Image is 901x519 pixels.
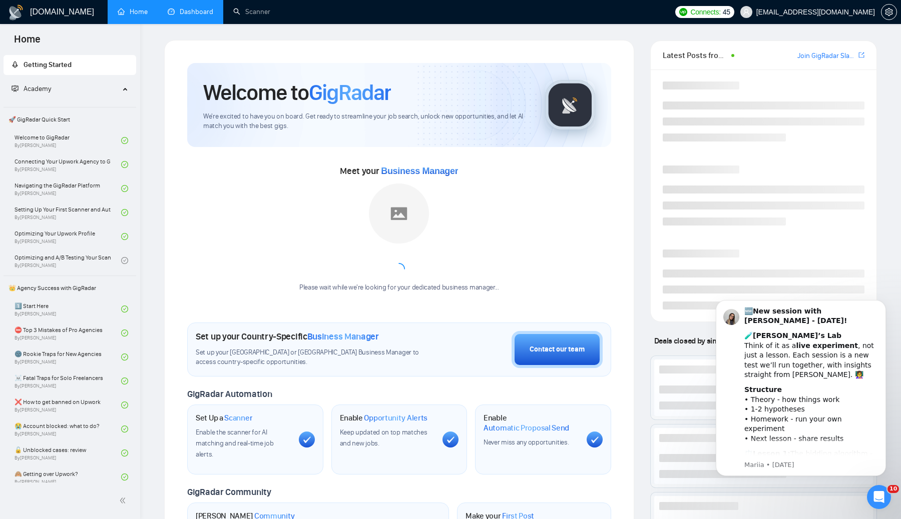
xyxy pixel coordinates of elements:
span: GigRadar Automation [187,388,272,399]
span: We're excited to have you on board. Get ready to streamline your job search, unlock new opportuni... [203,112,529,131]
span: Business Manager [381,166,458,176]
h1: Enable [340,413,428,423]
span: Scanner [224,413,252,423]
a: Navigating the GigRadar PlatformBy[PERSON_NAME] [15,177,121,199]
a: Connecting Your Upwork Agency to GigRadarBy[PERSON_NAME] [15,153,121,175]
span: Business Manager [307,331,379,342]
span: check-circle [121,473,128,480]
div: Contact our team [530,344,585,355]
button: Contact our team [512,331,603,368]
span: check-circle [121,305,128,312]
button: setting [881,4,897,20]
span: Getting Started [24,60,72,69]
span: Keep updated on top matches and new jobs. [340,428,427,447]
div: Please wait while we're looking for your dedicated business manager... [293,283,505,292]
span: rocket [12,61,19,68]
a: 🙈 Getting over Upwork?By[PERSON_NAME] [15,466,121,488]
a: Join GigRadar Slack Community [797,50,856,61]
a: searchScanner [233,7,270,16]
span: Never miss any opportunities. [484,438,569,446]
span: Automatic Proposal Send [484,423,569,433]
a: setting [881,8,897,16]
span: double-left [119,495,129,505]
a: ❌ How to get banned on UpworkBy[PERSON_NAME] [15,394,121,416]
img: upwork-logo.png [679,8,687,16]
a: export [858,50,864,60]
img: placeholder.png [369,183,429,243]
span: Meet your [340,165,458,176]
span: check-circle [121,233,128,240]
a: ☠️ Fatal Traps for Solo FreelancersBy[PERSON_NAME] [15,370,121,392]
a: 🔓 Unblocked cases: reviewBy[PERSON_NAME] [15,442,121,464]
span: Set up your [GEOGRAPHIC_DATA] or [GEOGRAPHIC_DATA] Business Manager to access country-specific op... [196,348,440,367]
span: 👑 Agency Success with GigRadar [5,278,135,298]
span: export [858,51,864,59]
a: 😭 Account blocked: what to do?By[PERSON_NAME] [15,418,121,440]
a: Setting Up Your First Scanner and Auto-BidderBy[PERSON_NAME] [15,201,121,223]
span: GigRadar Community [187,486,271,497]
a: 1️⃣ Start HereBy[PERSON_NAME] [15,298,121,320]
a: ⛔ Top 3 Mistakes of Pro AgenciesBy[PERSON_NAME] [15,322,121,344]
span: check-circle [121,137,128,144]
span: check-circle [121,329,128,336]
span: check-circle [121,161,128,168]
li: Getting Started [4,55,136,75]
iframe: Intercom live chat [867,485,891,509]
span: Home [6,32,49,53]
a: Optimizing and A/B Testing Your Scanner for Better ResultsBy[PERSON_NAME] [15,249,121,271]
span: Connects: [690,6,720,17]
a: dashboardDashboard [168,7,213,16]
span: Latest Posts from the GigRadar Community [663,49,728,61]
h1: Set Up a [196,413,252,423]
span: loading [391,261,407,277]
span: check-circle [121,401,128,408]
span: fund-projection-screen [12,85,19,92]
span: check-circle [121,449,128,456]
span: check-circle [121,257,128,264]
span: setting [881,8,896,16]
span: Academy [12,84,51,93]
span: 🚀 GigRadar Quick Start [5,109,135,129]
span: GigRadar [309,79,391,106]
span: check-circle [121,209,128,216]
span: check-circle [121,353,128,360]
span: check-circle [121,185,128,192]
span: Opportunity Alerts [364,413,427,423]
iframe: Intercom notifications message [701,287,901,514]
h1: Set up your Country-Specific [196,331,379,342]
span: check-circle [121,377,128,384]
span: 45 [723,6,730,17]
a: Optimizing Your Upwork ProfileBy[PERSON_NAME] [15,225,121,247]
img: gigradar-logo.png [545,80,595,130]
h1: Welcome to [203,79,391,106]
a: 🌚 Rookie Traps for New AgenciesBy[PERSON_NAME] [15,346,121,368]
span: Academy [24,84,51,93]
a: Welcome to GigRadarBy[PERSON_NAME] [15,129,121,151]
img: logo [8,4,24,20]
span: check-circle [121,425,128,432]
h1: Enable [484,413,579,432]
span: Enable the scanner for AI matching and real-time job alerts. [196,428,273,458]
span: Deals closed by similar GigRadar users [650,332,786,349]
span: user [743,8,750,15]
span: 10 [887,485,899,493]
a: homeHome [118,7,148,16]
